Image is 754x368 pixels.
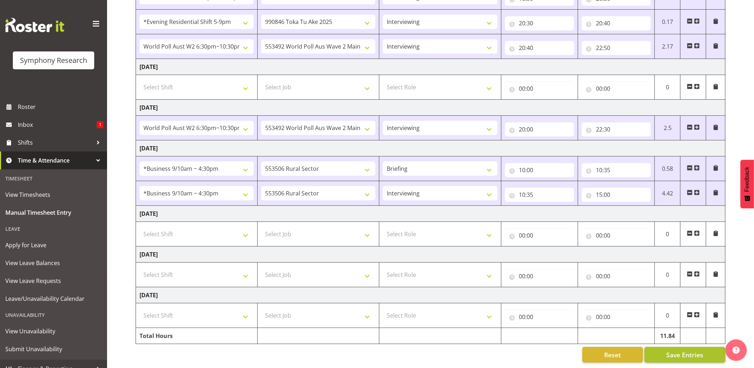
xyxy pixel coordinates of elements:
[582,41,651,55] input: Click to select...
[18,155,93,166] span: Time & Attendance
[740,160,754,208] button: Feedback - Show survey
[2,308,105,322] div: Unavailability
[5,275,102,286] span: View Leave Requests
[505,163,574,177] input: Click to select...
[582,310,651,324] input: Click to select...
[666,350,703,359] span: Save Entries
[505,122,574,136] input: Click to select...
[5,293,102,304] span: Leave/Unavailability Calendar
[5,18,64,32] img: Rosterit website logo
[2,290,105,308] a: Leave/Unavailability Calendar
[136,59,725,75] td: [DATE]
[2,186,105,204] a: View Timesheets
[582,188,651,202] input: Click to select...
[5,344,102,354] span: Submit Unavailability
[18,119,97,130] span: Inbox
[505,16,574,30] input: Click to select...
[18,137,93,148] span: Shifts
[2,171,105,186] div: Timesheet
[2,340,105,358] a: Submit Unavailability
[655,116,680,140] td: 2.5
[582,228,651,243] input: Click to select...
[655,222,680,247] td: 0
[136,247,725,263] td: [DATE]
[582,122,651,136] input: Click to select...
[2,204,105,222] a: Manual Timesheet Entry
[505,310,574,324] input: Click to select...
[505,81,574,96] input: Click to select...
[20,55,87,66] div: Symphony Research
[655,181,680,206] td: 4.42
[655,156,680,181] td: 0.58
[644,347,725,363] button: Save Entries
[655,303,680,328] td: 0
[655,263,680,287] td: 0
[5,240,102,250] span: Apply for Leave
[18,101,103,112] span: Roster
[136,140,725,156] td: [DATE]
[2,236,105,254] a: Apply for Leave
[744,167,750,192] span: Feedback
[2,254,105,272] a: View Leave Balances
[5,189,102,200] span: View Timesheets
[733,347,740,354] img: help-xxl-2.png
[655,75,680,100] td: 0
[5,258,102,268] span: View Leave Balances
[2,322,105,340] a: View Unavailability
[655,328,680,344] td: 11.84
[505,228,574,243] input: Click to select...
[97,121,103,128] span: 1
[5,326,102,337] span: View Unavailability
[604,350,621,359] span: Reset
[505,188,574,202] input: Click to select...
[136,287,725,303] td: [DATE]
[2,272,105,290] a: View Leave Requests
[136,328,258,344] td: Total Hours
[2,222,105,236] div: Leave
[505,41,574,55] input: Click to select...
[655,34,680,59] td: 2.17
[505,269,574,283] input: Click to select...
[582,347,643,363] button: Reset
[582,16,651,30] input: Click to select...
[5,207,102,218] span: Manual Timesheet Entry
[582,163,651,177] input: Click to select...
[136,100,725,116] td: [DATE]
[582,81,651,96] input: Click to select...
[655,10,680,34] td: 0.17
[582,269,651,283] input: Click to select...
[136,206,725,222] td: [DATE]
